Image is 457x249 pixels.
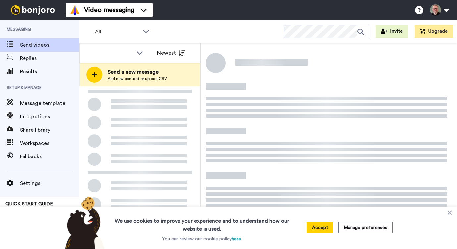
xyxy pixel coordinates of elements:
[415,25,453,38] button: Upgrade
[20,113,79,121] span: Integrations
[20,54,79,62] span: Replies
[20,153,79,160] span: Fallbacks
[20,68,79,76] span: Results
[70,5,80,15] img: vm-color.svg
[5,202,53,206] span: QUICK START GUIDE
[376,25,408,38] button: Invite
[20,179,79,187] span: Settings
[95,28,139,36] span: All
[338,222,393,233] button: Manage preferences
[162,236,242,242] p: You can review our cookie policy .
[307,222,333,233] button: Accept
[8,5,58,15] img: bj-logo-header-white.svg
[20,139,79,147] span: Workspaces
[20,41,79,49] span: Send videos
[20,126,79,134] span: Share library
[84,5,134,15] span: Video messaging
[59,196,108,249] img: bear-with-cookie.png
[108,68,167,76] span: Send a new message
[108,76,167,81] span: Add new contact or upload CSV
[20,99,79,107] span: Message template
[232,237,241,241] a: here
[108,213,296,233] h3: We use cookies to improve your experience and to understand how our website is used.
[152,46,190,60] button: Newest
